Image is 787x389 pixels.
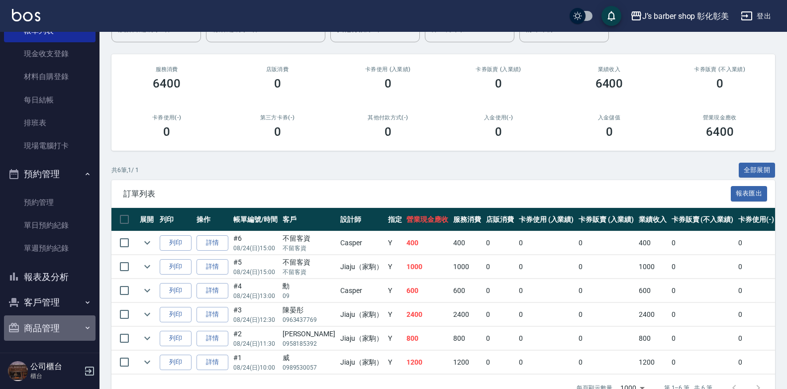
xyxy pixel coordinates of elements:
[386,303,404,326] td: Y
[157,208,194,231] th: 列印
[30,372,81,381] p: 櫃台
[404,327,451,350] td: 800
[669,208,736,231] th: 卡券販賣 (不入業績)
[4,65,96,88] a: 材料自購登錄
[160,355,192,370] button: 列印
[4,264,96,290] button: 報表及分析
[516,327,577,350] td: 0
[576,351,636,374] td: 0
[283,305,335,315] div: 陳晏彤
[576,208,636,231] th: 卡券販賣 (入業績)
[197,331,228,346] a: 詳情
[484,327,516,350] td: 0
[636,327,669,350] td: 800
[404,279,451,302] td: 600
[484,351,516,374] td: 0
[8,361,28,381] img: Person
[636,208,669,231] th: 業績收入
[736,351,777,374] td: 0
[451,351,484,374] td: 1200
[283,329,335,339] div: [PERSON_NAME]
[669,279,736,302] td: 0
[451,327,484,350] td: 800
[736,231,777,255] td: 0
[338,303,386,326] td: Jiaju（家駒）
[516,351,577,374] td: 0
[576,255,636,279] td: 0
[677,114,763,121] h2: 營業現金應收
[197,235,228,251] a: 詳情
[160,331,192,346] button: 列印
[404,351,451,374] td: 1200
[386,279,404,302] td: Y
[4,111,96,134] a: 排班表
[140,259,155,274] button: expand row
[233,292,278,300] p: 08/24 (日) 13:00
[636,351,669,374] td: 1200
[160,235,192,251] button: 列印
[140,331,155,346] button: expand row
[495,125,502,139] h3: 0
[280,208,338,231] th: 客戶
[123,189,731,199] span: 訂單列表
[451,255,484,279] td: 1000
[140,283,155,298] button: expand row
[4,89,96,111] a: 每日結帳
[516,231,577,255] td: 0
[731,186,768,201] button: 報表匯出
[283,244,335,253] p: 不留客資
[386,231,404,255] td: Y
[30,362,81,372] h5: 公司櫃台
[386,208,404,231] th: 指定
[283,353,335,363] div: 威
[677,66,763,73] h2: 卡券販賣 (不入業績)
[140,355,155,370] button: expand row
[231,255,280,279] td: #5
[386,255,404,279] td: Y
[4,237,96,260] a: 單週預約紀錄
[4,42,96,65] a: 現金收支登錄
[283,233,335,244] div: 不留客資
[669,231,736,255] td: 0
[231,327,280,350] td: #2
[123,66,210,73] h3: 服務消費
[636,231,669,255] td: 400
[194,208,231,231] th: 操作
[338,351,386,374] td: Jiaju（家駒）
[338,231,386,255] td: Casper
[4,315,96,341] button: 商品管理
[669,303,736,326] td: 0
[338,255,386,279] td: Jiaju（家駒）
[231,231,280,255] td: #6
[669,255,736,279] td: 0
[736,255,777,279] td: 0
[404,303,451,326] td: 2400
[160,259,192,275] button: 列印
[636,279,669,302] td: 600
[160,307,192,322] button: 列印
[516,303,577,326] td: 0
[137,208,157,231] th: 展開
[451,279,484,302] td: 600
[626,6,733,26] button: J’s barber shop 彰化彰美
[283,363,335,372] p: 0989530057
[12,9,40,21] img: Logo
[516,255,577,279] td: 0
[231,303,280,326] td: #3
[736,279,777,302] td: 0
[123,114,210,121] h2: 卡券使用(-)
[484,279,516,302] td: 0
[404,255,451,279] td: 1000
[233,363,278,372] p: 08/24 (日) 10:00
[404,231,451,255] td: 400
[451,303,484,326] td: 2400
[484,208,516,231] th: 店販消費
[736,208,777,231] th: 卡券使用(-)
[484,255,516,279] td: 0
[737,7,775,25] button: 登出
[636,303,669,326] td: 2400
[566,114,652,121] h2: 入金儲值
[669,351,736,374] td: 0
[4,290,96,315] button: 客戶管理
[386,327,404,350] td: Y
